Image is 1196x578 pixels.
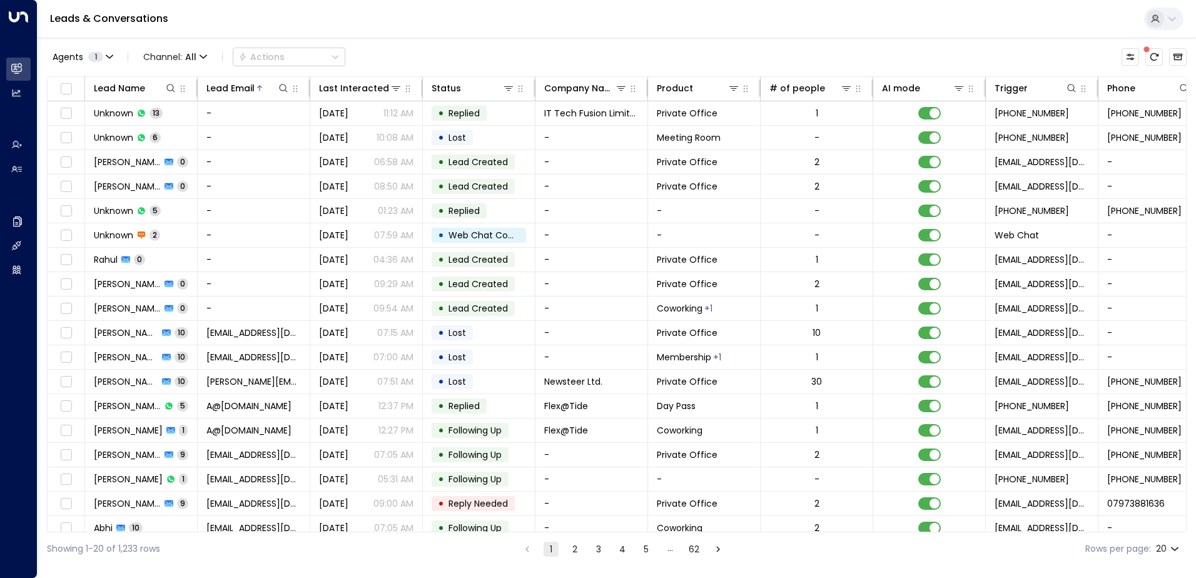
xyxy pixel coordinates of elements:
[657,497,717,510] span: Private Office
[448,375,466,388] span: Lost
[1169,48,1187,66] button: Archived Leads
[206,327,301,339] span: 123rsingh212@gmail.com
[233,48,345,66] div: Button group with a nested menu
[639,542,654,557] button: Go to page 5
[1107,81,1135,96] div: Phone
[448,400,480,412] span: Replied
[58,325,74,341] span: Toggle select row
[198,126,310,150] td: -
[544,375,602,388] span: Newsteer Ltd.
[1107,205,1182,217] span: +250782249279
[1085,542,1151,555] label: Rows per page:
[995,473,1069,485] span: +447479315027
[94,400,161,412] span: Amir
[88,52,103,62] span: 1
[995,131,1069,144] span: +447585608170
[58,203,74,219] span: Toggle select row
[94,81,177,96] div: Lead Name
[1107,424,1182,437] span: +447930549149
[448,131,466,144] span: Lost
[448,449,502,461] span: Following Up
[535,223,648,247] td: -
[535,272,648,296] td: -
[535,175,648,198] td: -
[995,81,1028,96] div: Trigger
[206,81,290,96] div: Lead Email
[814,156,819,168] div: 2
[438,517,444,539] div: •
[319,229,348,241] span: Jul 21, 2025
[438,444,444,465] div: •
[544,542,559,557] button: page 1
[657,131,721,144] span: Meeting Room
[319,522,348,534] span: Yesterday
[657,107,717,119] span: Private Office
[319,253,348,266] span: Aug 14, 2025
[198,248,310,271] td: -
[1107,449,1182,461] span: +447479315027
[995,302,1089,315] span: sales@newflex.com
[94,156,161,168] span: Adam Appelbee
[769,81,853,96] div: # of people
[448,278,508,290] span: Lead Created
[816,253,818,266] div: 1
[319,400,348,412] span: Jul 14, 2025
[94,375,158,388] span: Aaron Shaffer
[179,425,188,435] span: 1
[319,497,348,510] span: Mar 12, 2025
[769,81,825,96] div: # of people
[615,542,630,557] button: Go to page 4
[438,103,444,124] div: •
[519,541,726,557] nav: pagination navigation
[233,48,345,66] button: Actions
[995,449,1089,461] span: sales@newflex.com
[814,522,819,534] div: 2
[373,253,413,266] p: 04:36 AM
[149,132,161,143] span: 6
[94,81,145,96] div: Lead Name
[448,424,502,437] span: Following Up
[319,449,348,461] span: Yesterday
[711,542,726,557] button: Go to next page
[94,497,161,510] span: Abdulmalik Yusuf
[814,497,819,510] div: 2
[58,106,74,121] span: Toggle select row
[374,180,413,193] p: 08:50 AM
[58,496,74,512] span: Toggle select row
[94,424,163,437] span: Amir
[58,130,74,146] span: Toggle select row
[319,473,348,485] span: Jul 29, 2025
[448,522,502,534] span: Following Up
[58,472,74,487] span: Toggle select row
[535,443,648,467] td: -
[882,81,965,96] div: AI mode
[995,156,1089,168] span: sales@newflex.com
[94,180,161,193] span: Richard De
[448,156,508,168] span: Lead Created
[657,156,717,168] span: Private Office
[1107,473,1182,485] span: +447479315027
[177,498,188,509] span: 9
[535,492,648,515] td: -
[438,200,444,221] div: •
[438,322,444,343] div: •
[1107,131,1182,144] span: +447585608170
[198,175,310,198] td: -
[995,205,1069,217] span: +250782249279
[438,249,444,270] div: •
[377,131,413,144] p: 10:08 AM
[995,229,1039,241] span: Web Chat
[1145,48,1163,66] span: There are new threads available. Refresh the grid to view the latest updates.
[816,302,818,315] div: 1
[1107,81,1190,96] div: Phone
[995,107,1069,119] span: +447982846576
[995,400,1069,412] span: +447930549149
[373,497,413,510] p: 09:00 AM
[206,449,301,461] span: abding9440@gmail.com
[175,376,188,387] span: 10
[535,297,648,320] td: -
[94,205,133,217] span: Unknown
[94,327,158,339] span: Bahadur Singh
[448,473,502,485] span: Following Up
[206,497,301,510] span: abdmalik5596@gmail.com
